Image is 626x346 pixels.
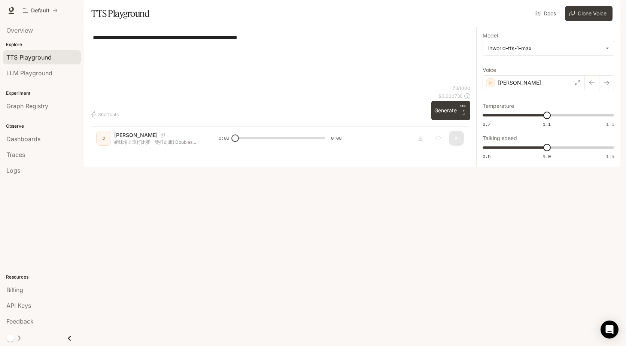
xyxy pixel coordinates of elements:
[483,153,490,160] span: 0.5
[483,33,498,38] p: Model
[606,153,614,160] span: 1.5
[31,7,49,14] p: Default
[91,6,149,21] h1: TTS Playground
[543,153,551,160] span: 1.0
[483,41,614,55] div: inworld-tts-1-max
[483,103,514,109] p: Temperature
[543,121,551,127] span: 1.1
[483,67,496,73] p: Voice
[498,79,541,86] p: [PERSON_NAME]
[460,104,467,113] p: CTRL +
[431,101,470,120] button: GenerateCTRL +⏎
[19,3,61,18] button: All workspaces
[488,45,602,52] div: inworld-tts-1-max
[460,104,467,117] p: ⏎
[483,136,517,141] p: Talking speed
[565,6,613,21] button: Clone Voice
[606,121,614,127] span: 1.5
[534,6,559,21] a: Docs
[90,108,122,120] button: Shortcuts
[601,321,619,339] div: Open Intercom Messenger
[483,121,490,127] span: 0.7
[453,85,470,91] p: 73 / 1000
